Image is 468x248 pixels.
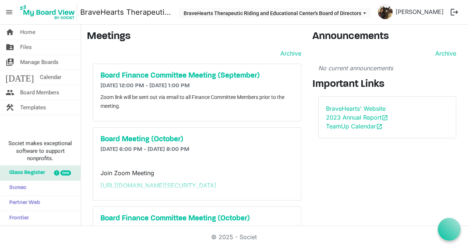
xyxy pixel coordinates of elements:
span: people [6,85,14,100]
span: folder_shared [6,40,14,54]
a: Board Finance Committee Meeting (October) [100,214,294,223]
button: BraveHearts Therapeutic Riding and Educational Center's Board of Directors dropdownbutton [179,8,371,18]
h3: Meetings [87,31,301,43]
a: BraveHearts Therapeutic Riding and Educational Center's Board of Directors [80,5,171,20]
a: Archive [277,49,301,58]
span: construction [6,100,14,115]
p: No current announcements [318,64,457,72]
a: 2023 Annual Reportopen_in_new [326,114,388,121]
img: My Board View Logo [18,3,77,21]
img: soG8ngqyo8mfsLl7qavYA1W50_jgETOwQQYy_uxBnjq3-U2bjp1MqSY6saXxc6u9ROKTL24E-CUSpUAvpVE2Kg_thumb.png [378,4,393,19]
span: Manage Boards [20,55,58,70]
span: menu [2,5,16,19]
span: open_in_new [382,114,388,121]
span: Frontier [6,211,29,226]
h6: [DATE] 12:00 PM - [DATE] 1:00 PM [100,82,294,89]
span: Zoom link will be sent out via email to all Finance Committee Members prior to the meeting. [100,94,284,109]
span: Partner Web [6,196,40,210]
p: Join Zoom Meeting [100,169,294,177]
span: Societ makes exceptional software to support nonprofits. [3,140,77,162]
button: logout [447,4,462,20]
span: Sumac [6,181,26,195]
a: [PERSON_NAME] [393,4,447,19]
a: Board Finance Committee Meeting (September) [100,71,294,80]
div: new [60,170,71,176]
span: [DATE] [6,70,34,85]
span: Calendar [40,70,61,85]
span: open_in_new [376,123,383,130]
h6: [DATE] 12:00 PM - [DATE] 1:00 PM [100,225,294,232]
h3: Announcements [312,31,462,43]
a: [URL][DOMAIN_NAME][SECURITY_DATA] [100,182,216,189]
span: Files [20,40,32,54]
a: Board Meeting (October) [100,135,294,144]
h3: Important Links [312,78,462,91]
a: Archive [432,49,456,58]
span: Home [20,25,35,39]
a: My Board View Logo [18,3,80,21]
a: TeamUp Calendaropen_in_new [326,123,383,130]
span: Templates [20,100,46,115]
span: home [6,25,14,39]
a: © 2025 - Societ [211,233,257,241]
span: Glass Register [6,166,45,180]
a: BraveHearts' Website [326,105,386,112]
h6: [DATE] 6:00 PM - [DATE] 8:00 PM [100,146,294,153]
span: switch_account [6,55,14,70]
span: Board Members [20,85,59,100]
